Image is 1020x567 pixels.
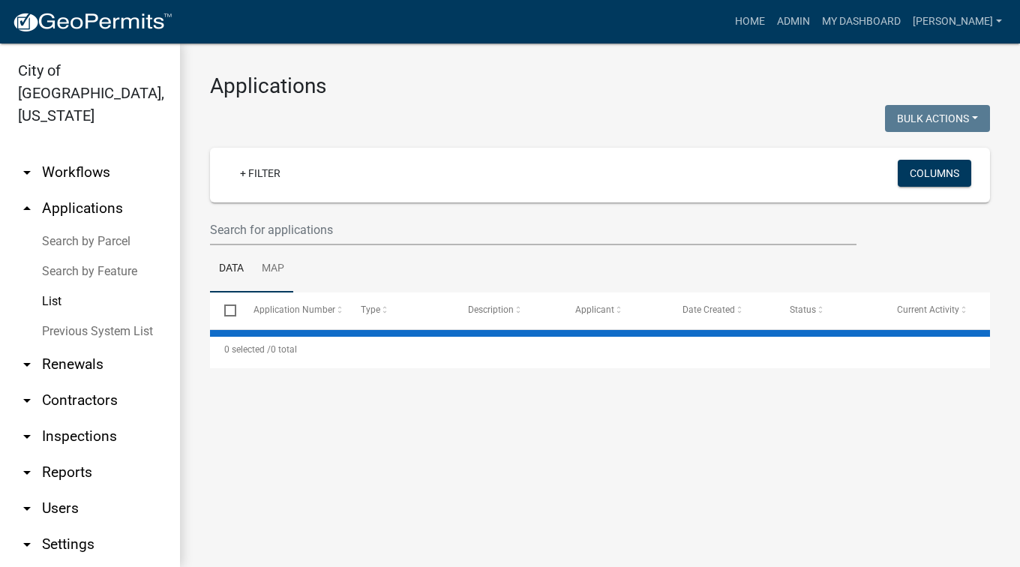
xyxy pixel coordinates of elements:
[361,304,380,315] span: Type
[907,7,1008,36] a: [PERSON_NAME]
[561,292,668,328] datatable-header-cell: Applicant
[775,292,883,328] datatable-header-cell: Status
[253,304,335,315] span: Application Number
[790,304,816,315] span: Status
[816,7,907,36] a: My Dashboard
[253,245,293,293] a: Map
[346,292,453,328] datatable-header-cell: Type
[668,292,775,328] datatable-header-cell: Date Created
[18,535,36,553] i: arrow_drop_down
[18,355,36,373] i: arrow_drop_down
[210,245,253,293] a: Data
[238,292,346,328] datatable-header-cell: Application Number
[468,304,514,315] span: Description
[210,73,990,99] h3: Applications
[454,292,561,328] datatable-header-cell: Description
[18,427,36,445] i: arrow_drop_down
[885,105,990,132] button: Bulk Actions
[228,160,292,187] a: + Filter
[898,160,971,187] button: Columns
[210,214,856,245] input: Search for applications
[210,292,238,328] datatable-header-cell: Select
[18,199,36,217] i: arrow_drop_up
[18,463,36,481] i: arrow_drop_down
[682,304,735,315] span: Date Created
[18,391,36,409] i: arrow_drop_down
[210,331,990,368] div: 0 total
[883,292,990,328] datatable-header-cell: Current Activity
[729,7,771,36] a: Home
[224,344,271,355] span: 0 selected /
[575,304,614,315] span: Applicant
[18,499,36,517] i: arrow_drop_down
[771,7,816,36] a: Admin
[897,304,959,315] span: Current Activity
[18,163,36,181] i: arrow_drop_down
